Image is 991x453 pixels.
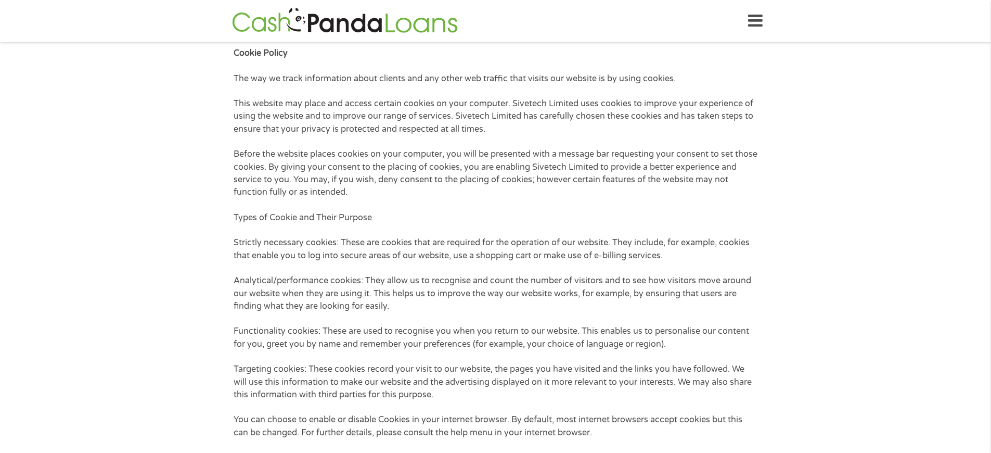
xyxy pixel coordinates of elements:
p: Targeting cookies: These cookies record your visit to our website, the pages you have visited and... [234,363,758,401]
p: Types of Cookie and Their Purpose [234,211,758,224]
p: Strictly necessary cookies: These are cookies that are required for the operation of our website.... [234,236,758,262]
img: GetLoanNow Logo [229,6,461,36]
p: The way we track information about clients and any other web traffic that visits our website is b... [234,72,758,85]
p: This website may place and access certain cookies on your computer. Sivetech Limited uses cookies... [234,97,758,135]
strong: Cookie Policy [234,48,288,58]
p: Functionality cookies: These are used to recognise you when you return to our website. This enabl... [234,325,758,350]
p: You can choose to enable or disable Cookies in your internet browser. By default, most internet b... [234,413,758,439]
p: Before the website places cookies on your computer, you will be presented with a message bar requ... [234,148,758,198]
p: Analytical/performance cookies: They allow us to recognise and count the number of visitors and t... [234,274,758,312]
